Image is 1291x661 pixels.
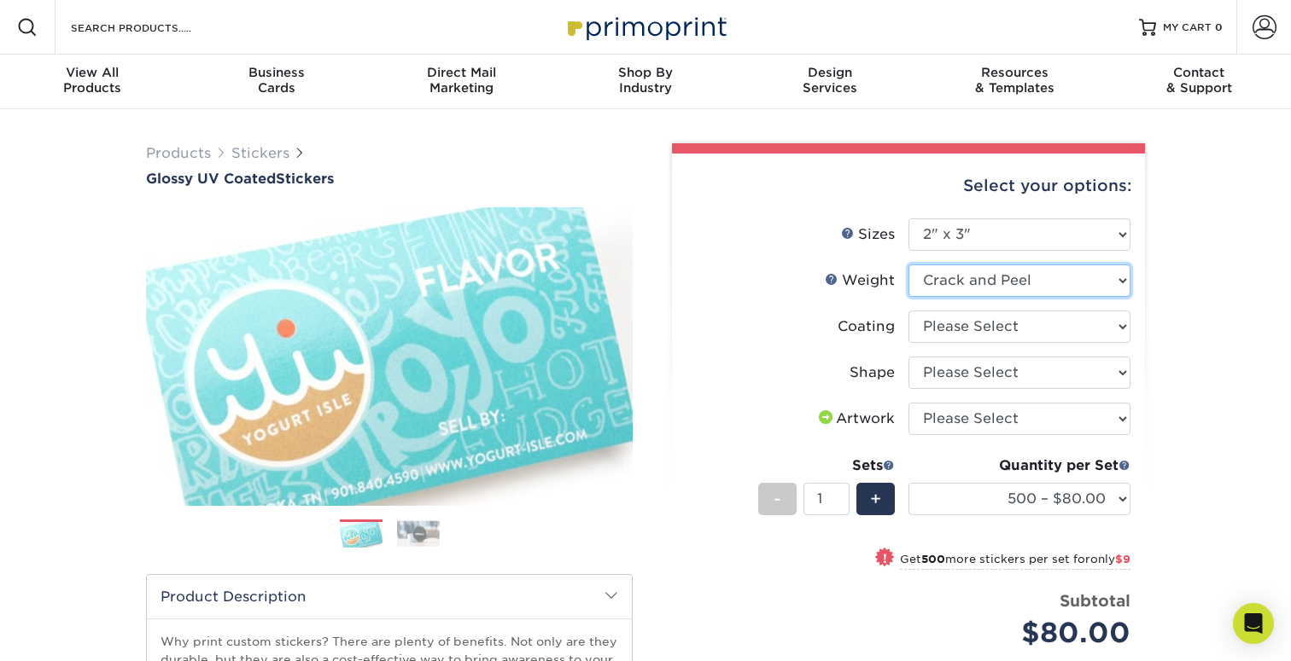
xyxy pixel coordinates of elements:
[1215,21,1223,33] span: 0
[1107,55,1291,109] a: Contact& Support
[184,65,369,80] span: Business
[921,553,945,565] strong: 500
[922,55,1107,109] a: Resources& Templates
[369,65,553,96] div: Marketing
[1090,553,1130,565] span: only
[900,553,1130,570] small: Get more stickers per set for
[838,316,895,337] div: Coating
[146,145,211,161] a: Products
[553,55,738,109] a: Shop ByIndustry
[870,486,881,512] span: +
[883,549,887,567] span: !
[369,55,553,109] a: Direct MailMarketing
[147,575,632,618] h2: Product Description
[146,171,633,187] h1: Stickers
[1107,65,1291,96] div: & Support
[908,455,1130,476] div: Quantity per Set
[553,65,738,80] span: Shop By
[231,145,289,161] a: Stickers
[146,171,276,187] span: Glossy UV Coated
[922,65,1107,80] span: Resources
[758,455,895,476] div: Sets
[1107,65,1291,80] span: Contact
[738,65,922,80] span: Design
[397,520,440,547] img: Stickers 02
[553,65,738,96] div: Industry
[340,520,383,550] img: Stickers 01
[1115,553,1130,565] span: $9
[369,65,553,80] span: Direct Mail
[1233,603,1274,644] div: Open Intercom Messenger
[146,171,633,187] a: Glossy UV CoatedStickers
[738,65,922,96] div: Services
[738,55,922,109] a: DesignServices
[825,270,895,291] div: Weight
[184,55,369,109] a: BusinessCards
[146,188,633,525] img: Glossy UV Coated 01
[841,224,895,245] div: Sizes
[1060,591,1130,610] strong: Subtotal
[774,486,781,512] span: -
[560,9,731,45] img: Primoprint
[815,409,895,429] div: Artwork
[184,65,369,96] div: Cards
[1163,20,1212,35] span: MY CART
[850,362,895,383] div: Shape
[922,65,1107,96] div: & Templates
[69,17,236,38] input: SEARCH PRODUCTS.....
[686,154,1131,218] div: Select your options:
[921,612,1130,653] div: $80.00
